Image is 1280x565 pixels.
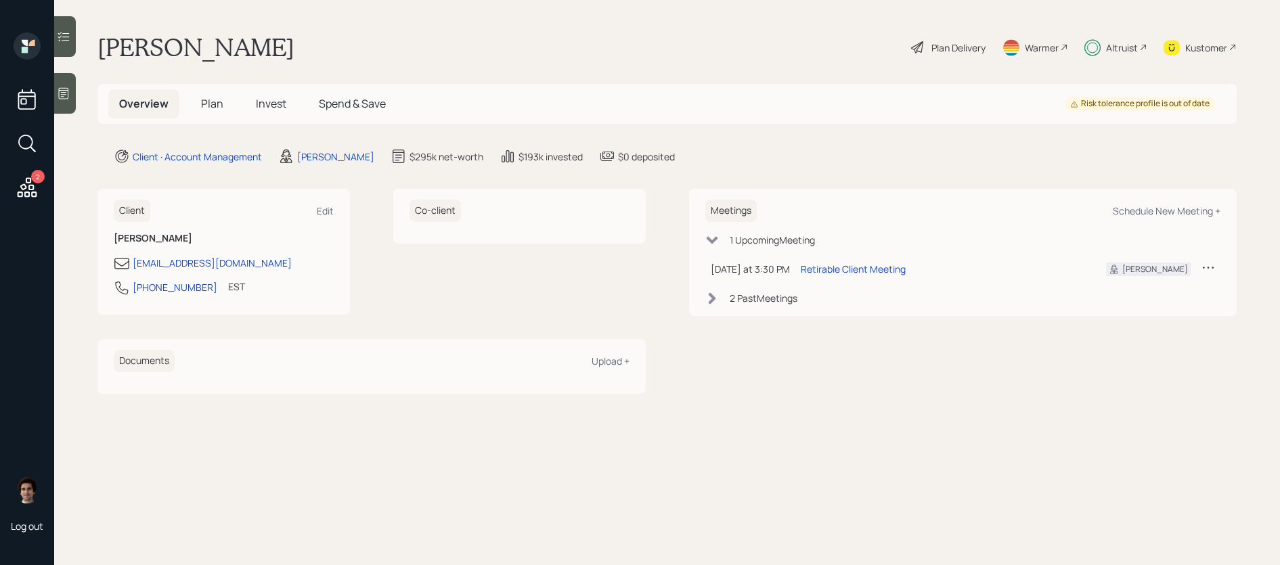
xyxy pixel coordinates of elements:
div: 1 Upcoming Meeting [730,233,815,247]
div: $295k net-worth [410,150,483,164]
div: Altruist [1106,41,1138,55]
div: Retirable Client Meeting [801,262,906,276]
h1: [PERSON_NAME] [97,32,294,62]
div: $193k invested [518,150,583,164]
div: [DATE] at 3:30 PM [711,262,790,276]
span: Invest [256,96,286,111]
div: $0 deposited [618,150,675,164]
div: Upload + [592,355,630,367]
div: Kustomer [1185,41,1227,55]
span: Plan [201,96,223,111]
span: Overview [119,96,169,111]
img: harrison-schaefer-headshot-2.png [14,476,41,503]
div: Risk tolerance profile is out of date [1070,98,1210,110]
div: Schedule New Meeting + [1113,204,1220,217]
div: 2 [31,170,45,183]
div: [PERSON_NAME] [297,150,374,164]
div: Log out [11,520,43,533]
div: [PERSON_NAME] [1122,263,1188,275]
div: Client · Account Management [133,150,262,164]
h6: [PERSON_NAME] [114,233,334,244]
div: Edit [317,204,334,217]
div: 2 Past Meeting s [730,291,797,305]
div: [EMAIL_ADDRESS][DOMAIN_NAME] [133,256,292,270]
span: Spend & Save [319,96,386,111]
h6: Meetings [705,200,757,222]
h6: Documents [114,350,175,372]
h6: Client [114,200,150,222]
div: EST [228,279,245,294]
div: Plan Delivery [931,41,986,55]
h6: Co-client [410,200,461,222]
div: Warmer [1025,41,1059,55]
div: [PHONE_NUMBER] [133,280,217,294]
